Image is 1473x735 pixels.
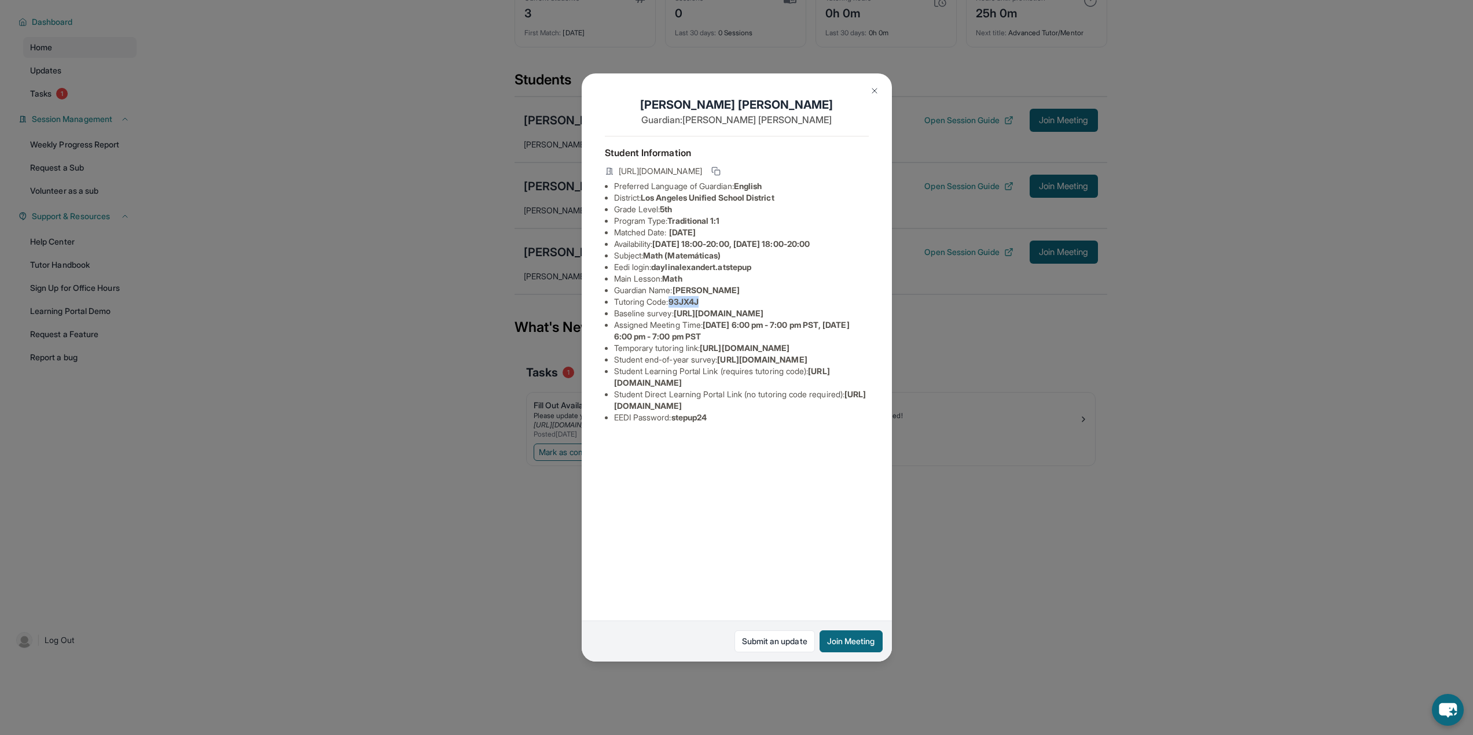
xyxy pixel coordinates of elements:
button: chat-button [1432,694,1464,726]
li: Main Lesson : [614,273,869,285]
span: Math (Matemáticas) [643,250,721,260]
li: Eedi login : [614,261,869,273]
span: 93JX4J [668,297,699,306]
h4: Student Information [605,146,869,160]
span: [URL][DOMAIN_NAME] [717,354,807,364]
span: [DATE] [669,227,696,237]
li: Student end-of-year survey : [614,354,869,365]
span: stepup24 [671,412,707,422]
span: English [734,181,762,191]
button: Copy link [709,164,723,178]
li: Guardian Name : [614,285,869,296]
li: Assigned Meeting Time : [614,319,869,342]
span: [URL][DOMAIN_NAME] [700,343,789,353]
span: Traditional 1:1 [667,216,719,226]
h1: [PERSON_NAME] [PERSON_NAME] [605,97,869,113]
li: Program Type: [614,215,869,227]
p: Guardian: [PERSON_NAME] [PERSON_NAME] [605,113,869,127]
span: Math [662,274,682,283]
button: Join Meeting [820,630,883,652]
li: Tutoring Code : [614,296,869,308]
li: Subject : [614,250,869,261]
span: Los Angeles Unified School District [641,193,774,202]
li: Preferred Language of Guardian: [614,180,869,192]
span: [DATE] 6:00 pm - 7:00 pm PST, [DATE] 6:00 pm - 7:00 pm PST [614,320,850,341]
span: [DATE] 18:00-20:00, [DATE] 18:00-20:00 [652,239,810,249]
span: [PERSON_NAME] [673,285,740,295]
li: District: [614,192,869,204]
li: Grade Level: [614,204,869,215]
li: Baseline survey : [614,308,869,319]
li: Student Direct Learning Portal Link (no tutoring code required) : [614,389,869,412]
span: daylinalexandert.atstepup [651,262,751,272]
a: Submit an update [734,630,815,652]
span: [URL][DOMAIN_NAME] [674,308,763,318]
li: Student Learning Portal Link (requires tutoring code) : [614,365,869,389]
span: [URL][DOMAIN_NAME] [619,165,702,177]
img: Close Icon [870,86,879,95]
span: 5th [660,204,672,214]
li: Matched Date: [614,227,869,238]
li: EEDI Password : [614,412,869,423]
li: Availability: [614,238,869,250]
li: Temporary tutoring link : [614,342,869,354]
